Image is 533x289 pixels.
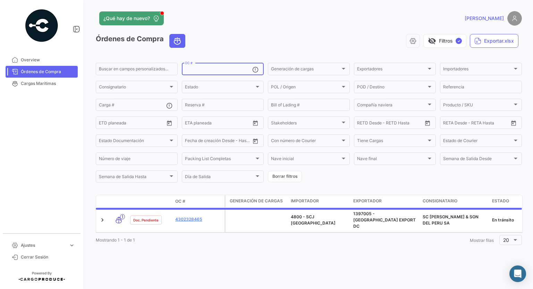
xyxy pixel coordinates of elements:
[465,15,504,22] span: [PERSON_NAME]
[170,34,185,47] button: Ocean
[21,80,75,87] span: Cargas Marítimas
[271,139,340,144] span: Con número de Courier
[357,104,426,108] span: Compañía naviera
[423,198,457,204] span: Consignatario
[103,15,150,22] span: ¿Qué hay de nuevo?
[24,8,59,43] img: powered-by.png
[420,195,489,208] datatable-header-cell: Consignatario
[503,237,509,243] span: 20
[96,34,187,48] h3: Órdenes de Compra
[175,198,185,204] span: OC #
[443,104,513,108] span: Producto / SKU
[492,198,509,204] span: Estado
[127,199,172,204] datatable-header-cell: Estado Doc.
[69,242,75,248] span: expand_more
[470,238,494,243] span: Mostrar filas
[291,198,319,204] span: Importador
[357,86,426,90] span: POD / Destino
[271,121,340,126] span: Stakeholders
[185,121,197,126] input: Desde
[268,171,302,182] button: Borrar filtros
[6,78,78,89] a: Cargas Marítimas
[99,139,168,144] span: Estado Documentación
[443,139,513,144] span: Estado de Courier
[120,214,125,219] span: 1
[99,11,164,25] button: ¿Qué hay de nuevo?
[175,216,222,222] a: 4302328465
[460,121,492,126] input: Hasta
[110,199,127,204] datatable-header-cell: Modo de Transporte
[230,198,283,204] span: Generación de cargas
[250,118,261,128] button: Open calendar
[226,195,288,208] datatable-header-cell: Generación de cargas
[6,54,78,66] a: Overview
[509,265,526,282] div: Abrir Intercom Messenger
[357,157,426,162] span: Nave final
[185,157,254,162] span: Packing List Completas
[456,38,462,44] span: ✓
[116,121,147,126] input: Hasta
[185,86,254,90] span: Estado
[423,34,466,48] button: visibility_offFiltros✓
[508,118,519,128] button: Open calendar
[291,214,336,226] span: 4800 - SCJ Perú
[422,118,433,128] button: Open calendar
[353,198,382,204] span: Exportador
[507,11,522,26] img: placeholder-user.png
[423,214,479,226] span: SC JOHNSON & SON DEL PERU SA
[202,139,234,144] input: Hasta
[6,66,78,78] a: Órdenes de Compra
[172,195,225,207] datatable-header-cell: OC #
[21,57,75,63] span: Overview
[21,69,75,75] span: Órdenes de Compra
[357,121,370,126] input: Desde
[99,86,168,90] span: Consignatario
[185,175,254,180] span: Día de Salida
[96,237,135,243] span: Mostrando 1 - 1 de 1
[428,37,436,45] span: visibility_off
[99,217,106,224] a: Expand/Collapse Row
[271,157,340,162] span: Nave inicial
[443,68,513,72] span: Importadores
[99,175,168,180] span: Semana de Salida Hasta
[164,118,175,128] button: Open calendar
[357,68,426,72] span: Exportadores
[133,217,159,223] span: Doc. Pendiente
[470,34,518,48] button: Exportar.xlsx
[357,139,426,144] span: Tiene Cargas
[353,211,416,229] span: 1397005 - TOLUCA EXPORT DC
[443,157,513,162] span: Semana de Salida Desde
[202,121,234,126] input: Hasta
[271,86,340,90] span: POL / Origen
[21,242,66,248] span: Ajustes
[374,121,406,126] input: Hasta
[21,254,75,260] span: Cerrar Sesión
[350,195,420,208] datatable-header-cell: Exportador
[250,136,261,146] button: Open calendar
[443,121,456,126] input: Desde
[288,195,350,208] datatable-header-cell: Importador
[99,121,111,126] input: Desde
[185,139,197,144] input: Desde
[271,68,340,72] span: Generación de cargas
